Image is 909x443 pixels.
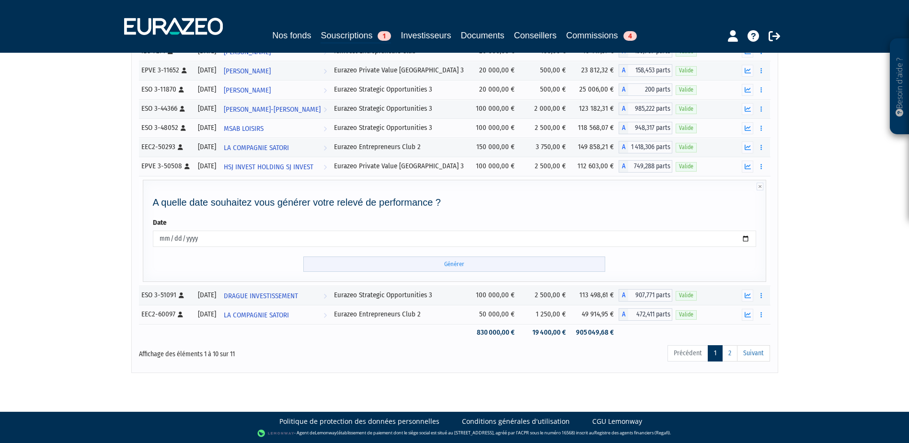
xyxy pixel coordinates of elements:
[676,124,697,133] span: Valide
[141,309,191,319] div: EEC2-60097
[619,83,628,96] span: A
[571,80,619,99] td: 25 006,00 €
[628,122,672,134] span: 948,317 parts
[139,344,394,360] div: Affichage des éléments 1 à 10 sur 11
[141,104,191,114] div: ESO 3-44366
[628,103,672,115] span: 985,222 parts
[323,306,327,324] i: Voir l'investisseur
[141,65,191,75] div: EPVE 3-11652
[220,157,331,176] a: HSJ INVEST HOLDING SJ INVEST
[676,85,697,94] span: Valide
[323,62,327,80] i: Voir l'investisseur
[179,87,184,93] i: [Français] Personne physique
[571,286,619,305] td: 113 498,61 €
[619,289,672,302] div: A - Eurazeo Strategic Opportunities 3
[471,324,519,341] td: 830 000,00 €
[471,61,519,80] td: 20 000,00 €
[619,103,628,115] span: A
[334,104,468,114] div: Eurazeo Strategic Opportunities 3
[571,99,619,118] td: 123 182,31 €
[461,29,505,42] a: Documents
[334,309,468,319] div: Eurazeo Entrepreneurs Club 2
[676,162,697,171] span: Valide
[323,287,327,305] i: Voir l'investisseur
[676,310,697,319] span: Valide
[224,82,271,99] span: [PERSON_NAME]
[224,306,289,324] span: LA COMPAGNIE SATORI
[198,142,217,152] div: [DATE]
[220,286,331,305] a: DRAGUE INVESTISSEMENT
[619,308,672,321] div: A - Eurazeo Entrepreneurs Club 2
[571,305,619,324] td: 49 914,95 €
[571,118,619,138] td: 118 568,07 €
[471,99,519,118] td: 100 000,00 €
[628,83,672,96] span: 200 parts
[334,290,468,300] div: Eurazeo Strategic Opportunities 3
[628,141,672,153] span: 1 418,306 parts
[220,80,331,99] a: [PERSON_NAME]
[198,65,217,75] div: [DATE]
[894,44,905,130] p: Besoin d'aide ?
[334,142,468,152] div: Eurazeo Entrepreneurs Club 2
[303,256,605,272] input: Générer
[619,103,672,115] div: A - Eurazeo Strategic Opportunities 3
[623,31,637,41] span: 4
[141,161,191,171] div: EPVE 3-50508
[619,308,628,321] span: A
[471,286,519,305] td: 100 000,00 €
[224,158,313,176] span: HSJ INVEST HOLDING SJ INVEST
[401,29,451,42] a: Investisseurs
[519,305,571,324] td: 1 250,00 €
[519,99,571,118] td: 2 000,00 €
[220,138,331,157] a: LA COMPAGNIE SATORI
[628,289,672,302] span: 907,771 parts
[571,157,619,176] td: 112 603,00 €
[153,218,167,228] label: Date
[676,105,697,114] span: Valide
[519,61,571,80] td: 500,00 €
[619,64,672,77] div: A - Eurazeo Private Value Europe 3
[178,312,183,317] i: [Français] Personne physique
[619,141,628,153] span: A
[220,99,331,118] a: [PERSON_NAME]-[PERSON_NAME]
[628,64,672,77] span: 158,453 parts
[181,125,186,131] i: [Français] Personne physique
[198,161,217,171] div: [DATE]
[594,430,670,436] a: Registre des agents financiers (Regafi)
[10,429,899,438] div: - Agent de (établissement de paiement dont le siège social est situé au [STREET_ADDRESS], agréé p...
[519,324,571,341] td: 19 400,00 €
[323,139,327,157] i: Voir l'investisseur
[224,62,271,80] span: [PERSON_NAME]
[124,18,223,35] img: 1732889491-logotype_eurazeo_blanc_rvb.png
[220,305,331,324] a: LA COMPAGNIE SATORI
[514,29,557,42] a: Conseillers
[737,345,770,361] a: Suivant
[334,65,468,75] div: Eurazeo Private Value [GEOGRAPHIC_DATA] 3
[198,290,217,300] div: [DATE]
[628,308,672,321] span: 472,411 parts
[619,141,672,153] div: A - Eurazeo Entrepreneurs Club 2
[378,31,391,41] span: 1
[519,138,571,157] td: 3 750,00 €
[619,83,672,96] div: A - Eurazeo Strategic Opportunities 3
[184,163,190,169] i: [Français] Personne physique
[141,142,191,152] div: EEC2-50293
[224,120,264,138] span: MSAB LOISIRS
[334,84,468,94] div: Eurazeo Strategic Opportunities 3
[619,160,628,173] span: A
[198,84,217,94] div: [DATE]
[153,197,757,208] h4: A quelle date souhaitez vous générer votre relevé de performance ?
[676,66,697,75] span: Valide
[471,305,519,324] td: 50 000,00 €
[471,138,519,157] td: 150 000,00 €
[323,82,327,99] i: Voir l'investisseur
[334,161,468,171] div: Eurazeo Private Value [GEOGRAPHIC_DATA] 3
[220,118,331,138] a: MSAB LOISIRS
[141,84,191,94] div: ESO 3-11870
[198,104,217,114] div: [DATE]
[141,290,191,300] div: ESO 3-51091
[471,80,519,99] td: 20 000,00 €
[571,324,619,341] td: 905 049,68 €
[708,345,723,361] a: 1
[519,118,571,138] td: 2 500,00 €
